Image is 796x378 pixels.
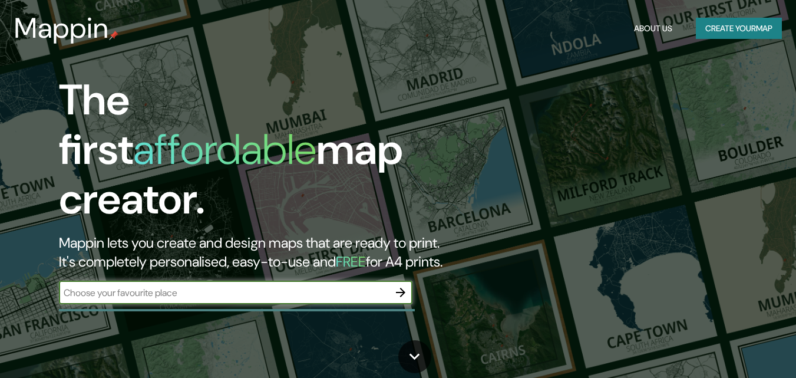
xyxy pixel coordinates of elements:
[133,122,316,177] h1: affordable
[59,75,457,234] h1: The first map creator.
[629,18,677,40] button: About Us
[59,234,457,271] h2: Mappin lets you create and design maps that are ready to print. It's completely personalised, eas...
[336,252,366,271] h5: FREE
[696,18,782,40] button: Create yourmap
[691,332,783,365] iframe: Help widget launcher
[109,31,118,40] img: mappin-pin
[14,12,109,45] h3: Mappin
[59,286,389,300] input: Choose your favourite place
